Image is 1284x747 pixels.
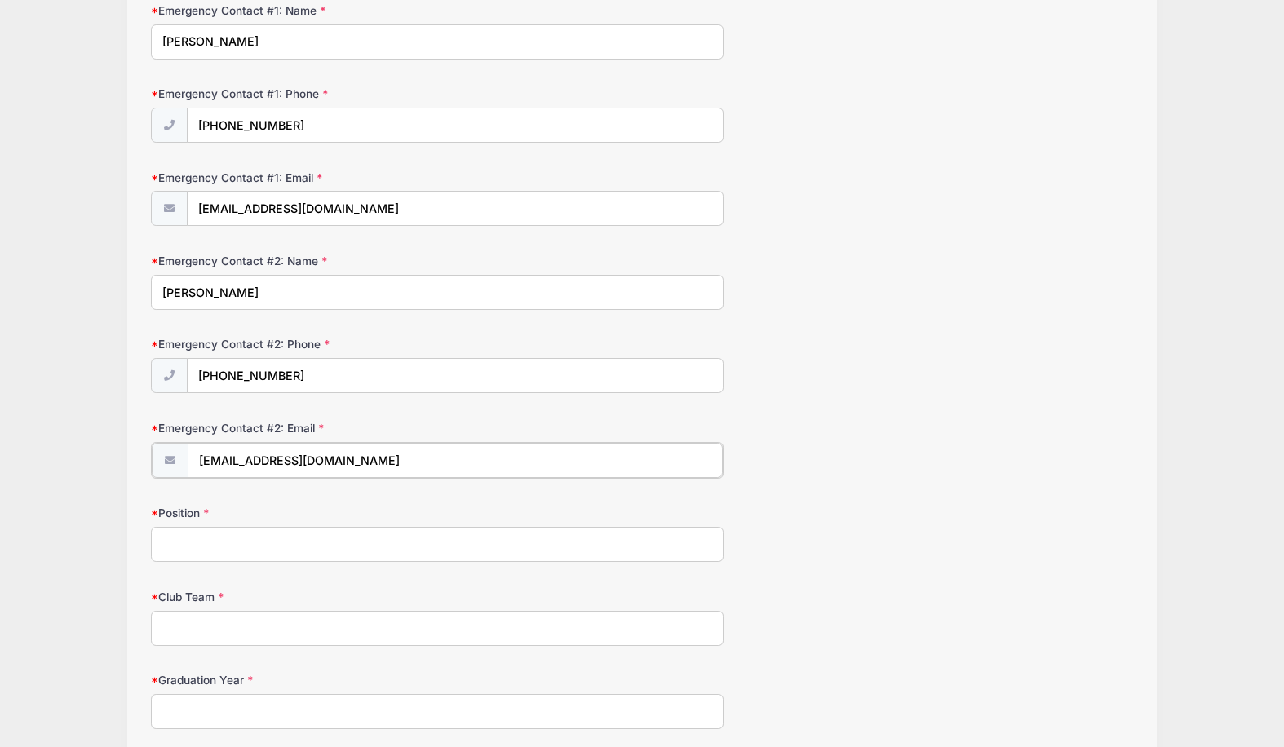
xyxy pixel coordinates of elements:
[188,443,724,478] input: email@email.com
[151,505,478,521] label: Position
[151,336,478,352] label: Emergency Contact #2: Phone
[151,253,478,269] label: Emergency Contact #2: Name
[187,358,724,393] input: (xxx) xxx-xxxx
[151,2,478,19] label: Emergency Contact #1: Name
[151,589,478,605] label: Club Team
[151,86,478,102] label: Emergency Contact #1: Phone
[151,672,478,688] label: Graduation Year
[187,108,724,143] input: (xxx) xxx-xxxx
[151,170,478,186] label: Emergency Contact #1: Email
[187,191,724,226] input: email@email.com
[151,420,478,436] label: Emergency Contact #2: Email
